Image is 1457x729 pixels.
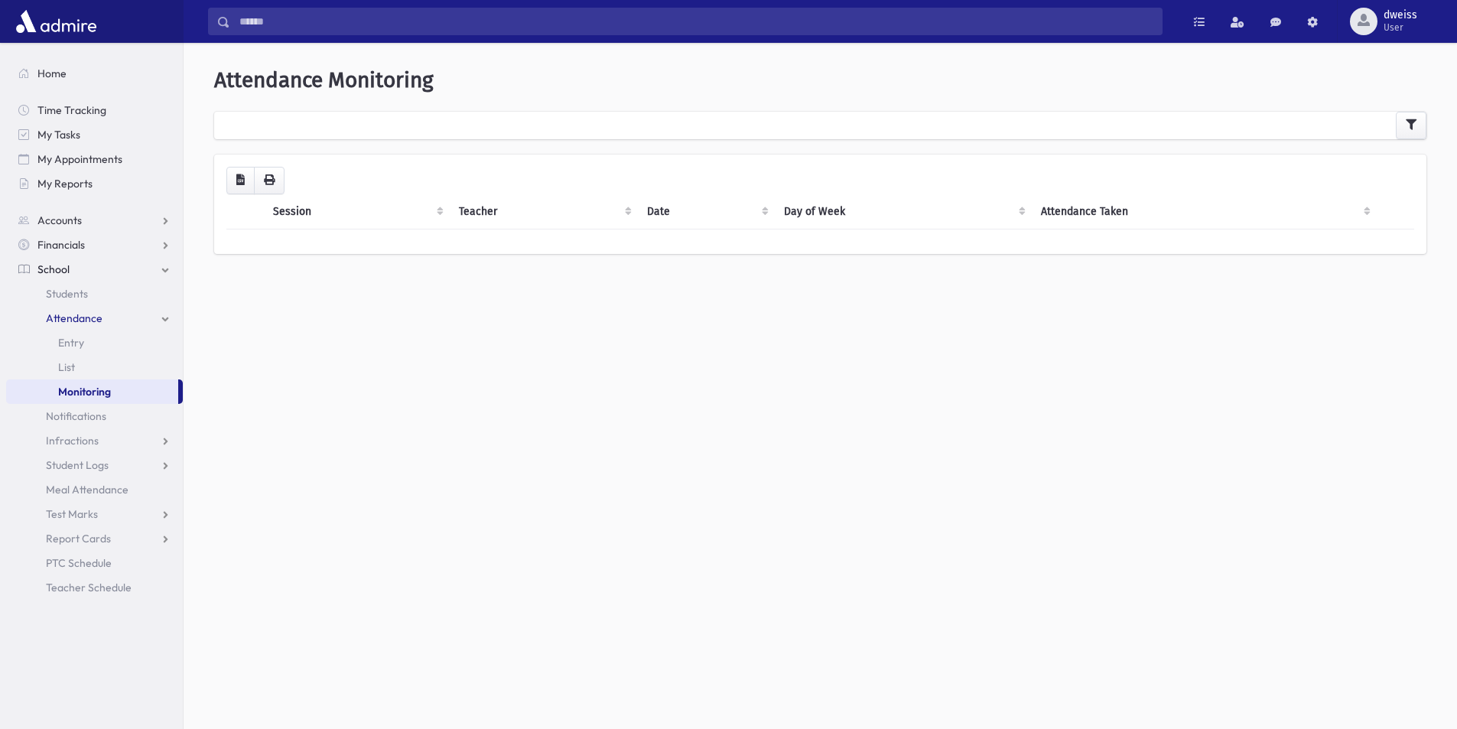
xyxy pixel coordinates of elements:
[58,360,75,374] span: List
[37,67,67,80] span: Home
[775,194,1032,229] th: Day of Week
[230,8,1162,35] input: Search
[6,502,183,526] a: Test Marks
[46,458,109,472] span: Student Logs
[6,233,183,257] a: Financials
[46,311,102,325] span: Attendance
[6,428,183,453] a: Infractions
[46,581,132,594] span: Teacher Schedule
[6,208,183,233] a: Accounts
[6,477,183,502] a: Meal Attendance
[46,483,128,496] span: Meal Attendance
[37,213,82,227] span: Accounts
[58,336,84,350] span: Entry
[264,194,450,229] th: Session
[1384,21,1417,34] span: User
[6,526,183,551] a: Report Cards
[638,194,775,229] th: Date
[37,238,85,252] span: Financials
[6,379,178,404] a: Monitoring
[46,409,106,423] span: Notifications
[37,128,80,142] span: My Tasks
[6,282,183,306] a: Students
[6,551,183,575] a: PTC Schedule
[6,355,183,379] a: List
[6,330,183,355] a: Entry
[6,61,183,86] a: Home
[226,167,255,194] button: CSV
[37,103,106,117] span: Time Tracking
[12,6,100,37] img: AdmirePro
[254,167,285,194] button: Print
[46,287,88,301] span: Students
[450,194,638,229] th: Teacher
[6,98,183,122] a: Time Tracking
[6,171,183,196] a: My Reports
[46,434,99,447] span: Infractions
[46,556,112,570] span: PTC Schedule
[6,404,183,428] a: Notifications
[6,453,183,477] a: Student Logs
[6,147,183,171] a: My Appointments
[1384,9,1417,21] span: dweiss
[37,262,70,276] span: School
[37,152,122,166] span: My Appointments
[46,507,98,521] span: Test Marks
[46,532,111,545] span: Report Cards
[6,306,183,330] a: Attendance
[1032,194,1377,229] th: Attendance Taken
[6,122,183,147] a: My Tasks
[37,177,93,190] span: My Reports
[6,575,183,600] a: Teacher Schedule
[6,257,183,282] a: School
[58,385,111,399] span: Monitoring
[214,67,434,93] span: Attendance Monitoring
